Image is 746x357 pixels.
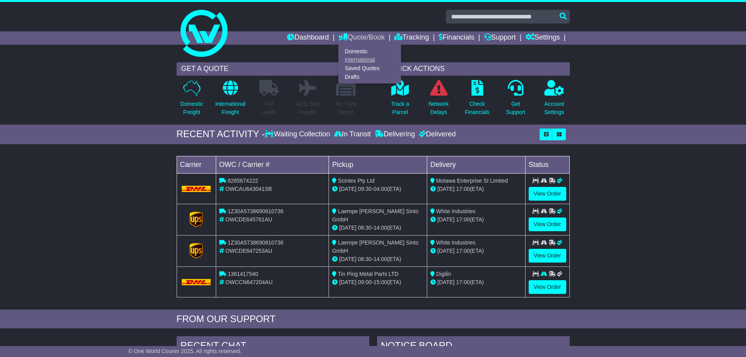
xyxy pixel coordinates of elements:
td: Status [525,156,569,173]
span: Scintex Pty Ltd [338,178,374,184]
a: AccountSettings [544,80,565,121]
span: Motawa Enterprise SI Limited [436,178,508,184]
a: InternationalFreight [215,80,246,121]
a: Settings [526,31,560,45]
div: - (ETA) [332,224,424,232]
div: (ETA) [430,247,522,255]
a: Domestic [339,47,401,56]
span: 17:00 [456,186,470,192]
span: [DATE] [339,256,356,262]
p: Domestic Freight [180,100,203,116]
span: 17:00 [456,248,470,254]
span: [DATE] [339,225,356,231]
span: [DATE] [437,248,455,254]
span: OWCCN647204AU [225,279,273,285]
span: Laempe [PERSON_NAME] Sinto GmbH [332,208,418,223]
div: (ETA) [430,185,522,193]
a: Dashboard [287,31,329,45]
td: Delivery [427,156,525,173]
span: 09:30 [358,186,372,192]
span: 14:00 [374,225,387,231]
span: 17:00 [456,279,470,285]
a: View Order [529,280,566,294]
td: OWC / Carrier # [216,156,329,173]
div: - (ETA) [332,255,424,263]
span: 17:00 [456,216,470,223]
img: DHL.png [182,186,211,192]
span: 08:30 [358,256,372,262]
span: 08:30 [358,225,372,231]
a: GetSupport [506,80,526,121]
span: © One World Courier 2025. All rights reserved. [128,348,242,354]
p: Full Loads [259,100,279,116]
span: Laempe [PERSON_NAME] Sinto GmbH [332,239,418,254]
span: OWCDE645761AU [225,216,272,223]
span: [DATE] [339,186,356,192]
span: OWCDE647253AU [225,248,272,254]
span: [DATE] [339,279,356,285]
div: Delivered [417,130,456,139]
a: Tracking [394,31,429,45]
span: 8265674222 [228,178,258,184]
span: 1Z30A5738690810736 [228,239,283,246]
div: QUICK ACTIONS [385,62,570,76]
div: Quote/Book [338,45,401,83]
a: International [339,56,401,64]
span: 04:00 [374,186,387,192]
p: Network Delays [428,100,448,116]
p: Check Financials [465,100,490,116]
a: View Order [529,187,566,201]
a: Support [484,31,516,45]
img: DHL.png [182,279,211,285]
span: [DATE] [437,279,455,285]
span: 1361417540 [228,271,258,277]
p: Account Settings [544,100,564,116]
div: Waiting Collection [265,130,332,139]
a: NetworkDelays [428,80,449,121]
p: Get Support [506,100,525,116]
span: 1Z30A5738690810736 [228,208,283,214]
p: Air / Sea Depot [336,100,357,116]
span: 14:00 [374,256,387,262]
img: GetCarrierServiceLogo [190,212,203,227]
td: Pickup [329,156,427,173]
span: Tin Ping Metal Parts LTD [338,271,399,277]
span: White Industries [436,239,475,246]
img: GetCarrierServiceLogo [190,243,203,259]
p: Track a Parcel [391,100,409,116]
span: [DATE] [437,186,455,192]
a: Track aParcel [391,80,410,121]
p: Air & Sea Freight [296,100,319,116]
p: International Freight [215,100,246,116]
a: Financials [439,31,474,45]
div: RECENT ACTIVITY - [177,129,265,140]
a: CheckFinancials [464,80,490,121]
div: FROM OUR SUPPORT [177,314,570,325]
span: Digilin [436,271,451,277]
span: OWCAU643041SB [225,186,272,192]
a: Saved Quotes [339,64,401,73]
a: DomesticFreight [180,80,203,121]
a: View Order [529,249,566,263]
div: - (ETA) [332,278,424,286]
span: [DATE] [437,216,455,223]
span: White Industries [436,208,475,214]
a: View Order [529,217,566,231]
div: (ETA) [430,216,522,224]
a: Drafts [339,72,401,81]
span: 15:00 [374,279,387,285]
div: In Transit [332,130,373,139]
div: (ETA) [430,278,522,286]
div: Delivering [373,130,417,139]
a: Quote/Book [338,31,385,45]
div: GET A QUOTE [177,62,361,76]
div: - (ETA) [332,185,424,193]
span: 09:00 [358,279,372,285]
td: Carrier [177,156,216,173]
